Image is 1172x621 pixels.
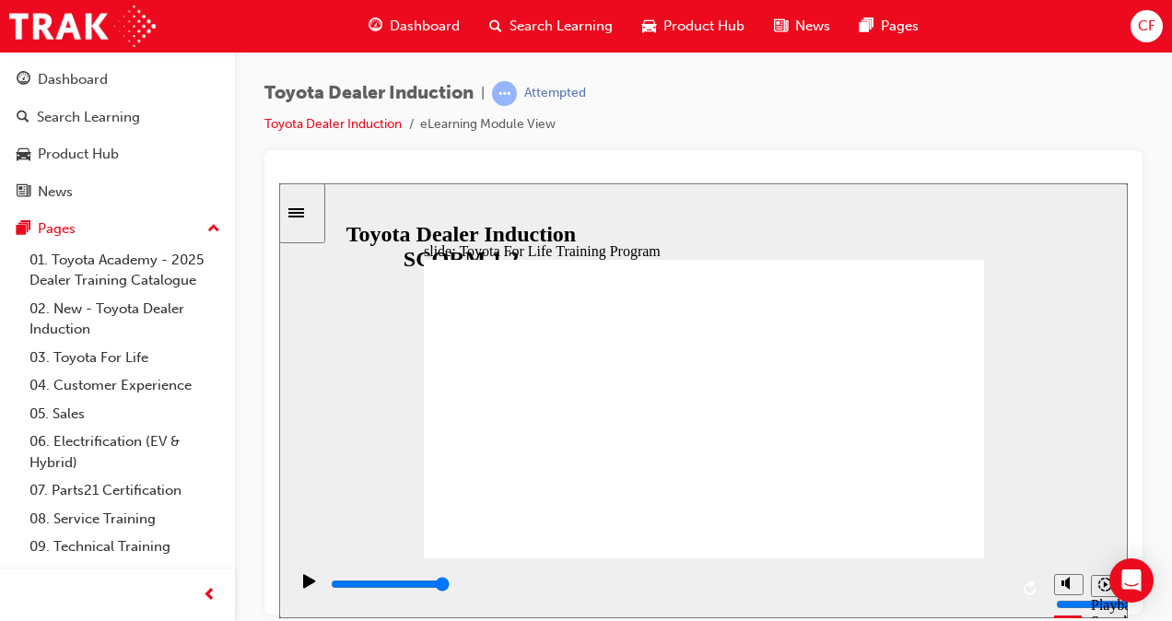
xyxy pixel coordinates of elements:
a: 06. Electrification (EV & Hybrid) [22,428,228,476]
button: Play (Ctrl+Alt+P) [9,390,41,421]
div: Open Intercom Messenger [1109,558,1154,603]
div: Attempted [524,85,586,102]
span: Pages [881,16,919,37]
div: Playback Speed [812,414,839,447]
img: Trak [9,6,156,47]
li: eLearning Module View [420,114,556,135]
button: Playback speed [812,392,840,414]
a: 04. Customer Experience [22,371,228,400]
span: guage-icon [17,72,30,88]
a: 10. TUNE Rev-Up Training [22,561,228,590]
span: | [481,83,485,104]
div: misc controls [766,375,839,435]
span: car-icon [642,15,656,38]
a: Dashboard [7,63,228,97]
span: search-icon [17,110,29,126]
a: Search Learning [7,100,228,135]
input: volume [777,414,896,428]
span: Toyota Dealer Induction [264,83,474,104]
a: car-iconProduct Hub [627,7,759,45]
a: Product Hub [7,137,228,171]
button: DashboardSearch LearningProduct HubNews [7,59,228,212]
div: Dashboard [38,69,108,90]
a: 09. Technical Training [22,533,228,561]
span: guage-icon [369,15,382,38]
span: Search Learning [510,16,613,37]
div: Product Hub [38,144,119,165]
div: Pages [38,218,76,240]
div: Search Learning [37,107,140,128]
a: search-iconSearch Learning [475,7,627,45]
span: learningRecordVerb_ATTEMPT-icon [492,81,517,106]
button: Replay (Ctrl+Alt+R) [738,392,766,419]
a: 03. Toyota For Life [22,344,228,372]
a: 01. Toyota Academy - 2025 Dealer Training Catalogue [22,246,228,295]
button: CF [1131,10,1163,42]
span: news-icon [17,184,30,201]
span: Product Hub [663,16,744,37]
input: slide progress [52,393,170,408]
span: pages-icon [860,15,873,38]
a: guage-iconDashboard [354,7,475,45]
span: pages-icon [17,221,30,238]
span: News [795,16,830,37]
span: up-icon [207,217,220,241]
a: 08. Service Training [22,505,228,533]
a: 05. Sales [22,400,228,428]
span: prev-icon [203,584,217,607]
a: news-iconNews [759,7,845,45]
span: car-icon [17,146,30,163]
a: 02. New - Toyota Dealer Induction [22,295,228,344]
button: Mute (Ctrl+Alt+M) [775,391,804,412]
a: News [7,175,228,209]
span: news-icon [774,15,788,38]
button: Pages [7,212,228,246]
div: playback controls [9,375,766,435]
span: CF [1138,16,1155,37]
span: Dashboard [390,16,460,37]
a: Toyota Dealer Induction [264,116,402,132]
span: search-icon [489,15,502,38]
a: 07. Parts21 Certification [22,476,228,505]
div: News [38,182,73,203]
a: pages-iconPages [845,7,933,45]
